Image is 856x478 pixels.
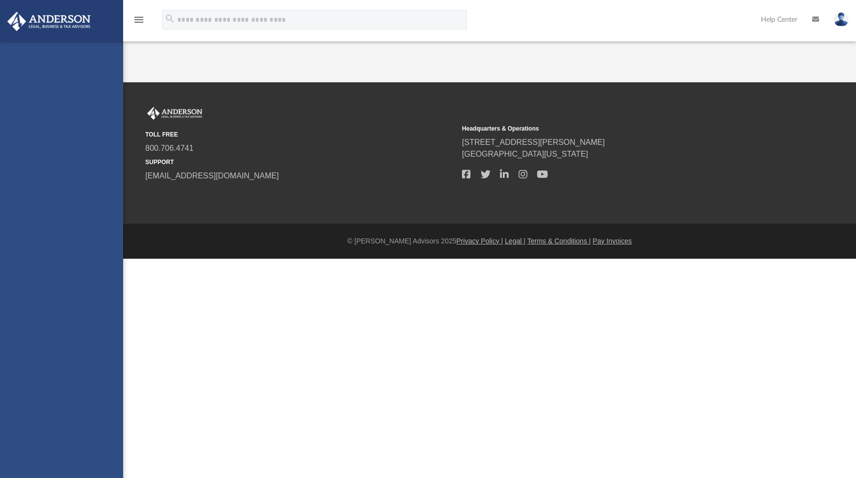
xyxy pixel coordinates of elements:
img: Anderson Advisors Platinum Portal [4,12,94,31]
a: Terms & Conditions | [527,237,591,245]
a: menu [133,19,145,26]
div: © [PERSON_NAME] Advisors 2025 [123,236,856,246]
a: [EMAIL_ADDRESS][DOMAIN_NAME] [145,171,279,180]
img: Anderson Advisors Platinum Portal [145,107,204,120]
a: 800.706.4741 [145,144,194,152]
small: Headquarters & Operations [462,124,772,133]
a: [GEOGRAPHIC_DATA][US_STATE] [462,150,588,158]
small: SUPPORT [145,158,455,167]
a: [STREET_ADDRESS][PERSON_NAME] [462,138,605,146]
i: menu [133,14,145,26]
a: Legal | [505,237,526,245]
img: User Pic [834,12,849,27]
a: Pay Invoices [593,237,631,245]
small: TOLL FREE [145,130,455,139]
i: search [165,13,175,24]
a: Privacy Policy | [457,237,503,245]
